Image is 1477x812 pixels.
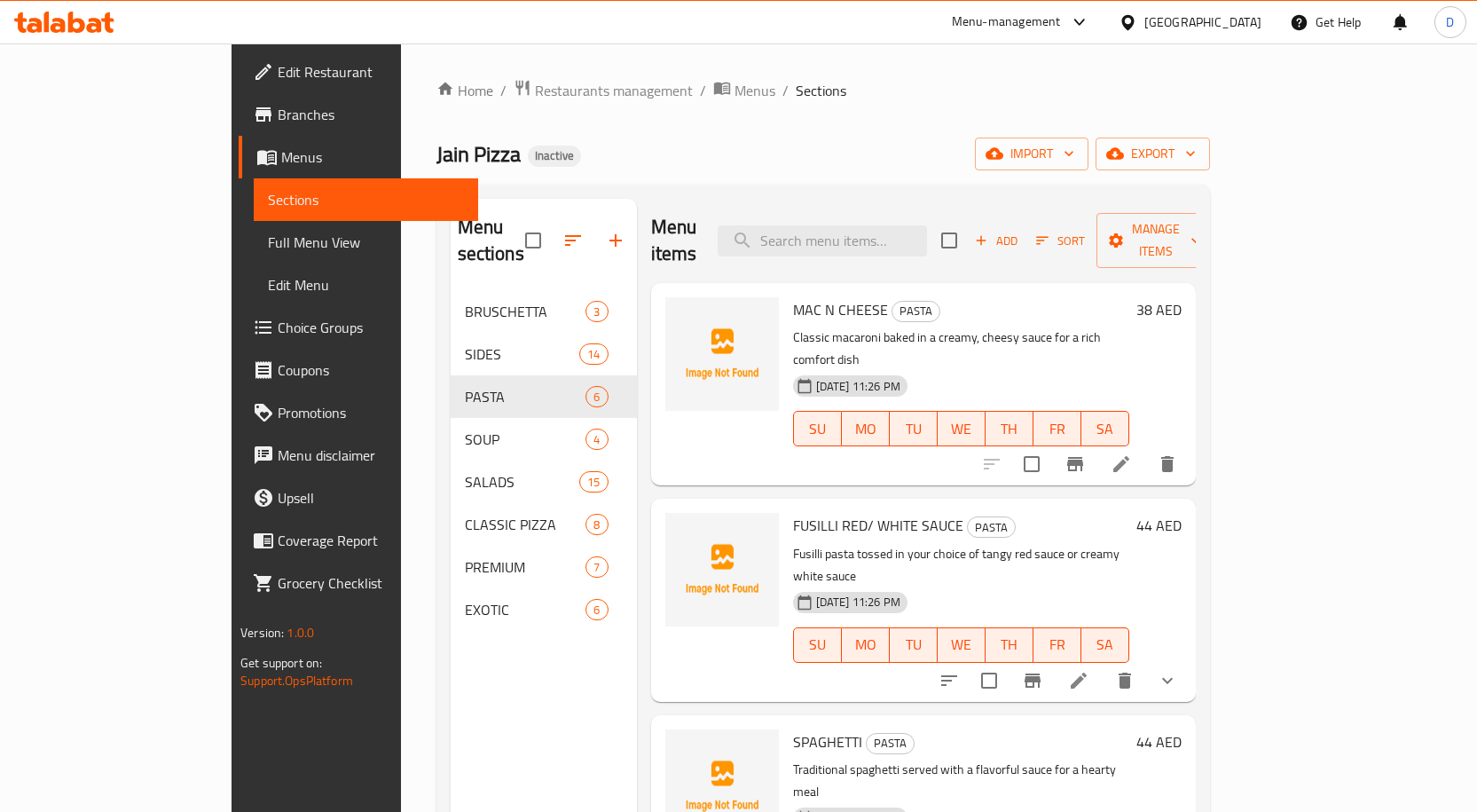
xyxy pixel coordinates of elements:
[1088,632,1122,658] span: SA
[278,317,464,338] span: Choice Groups
[1033,627,1081,663] button: FR
[278,359,464,381] span: Coupons
[849,416,883,442] span: MO
[465,429,586,450] span: SOUP
[952,12,1061,33] div: Menu-management
[278,104,464,125] span: Branches
[972,231,1020,251] span: Add
[989,143,1074,165] span: import
[465,471,580,493] span: SALADS
[1081,411,1129,446] button: SA
[1144,12,1261,32] div: [GEOGRAPHIC_DATA]
[993,416,1026,442] span: TH
[278,402,464,423] span: Promotions
[1011,659,1054,702] button: Branch-specific-item
[1136,729,1182,754] h6: 44 AED
[665,513,779,627] img: FUSILLI RED/ WHITE SAUCE
[586,516,607,533] span: 8
[254,264,478,306] a: Edit Menu
[451,503,637,546] div: CLASSIC PIZZA8
[793,327,1129,371] p: Classic macaroni baked in a creamy, cheesy sauce for a rich comfort dish
[938,627,986,663] button: WE
[528,148,581,163] span: Inactive
[793,512,963,539] span: FUSILLI RED/ WHITE SAUCE
[809,378,907,395] span: [DATE] 11:26 PM
[700,80,706,101] li: /
[793,729,862,755] span: SPAGHETTI
[254,178,478,221] a: Sections
[718,225,927,256] input: search
[1136,297,1182,322] h6: 38 AED
[1111,453,1132,475] a: Edit menu item
[451,546,637,588] div: PREMIUM7
[1041,632,1074,658] span: FR
[515,222,552,259] span: Select all sections
[1146,659,1189,702] button: show more
[580,474,607,491] span: 15
[451,283,637,638] nav: Menu sections
[535,80,693,101] span: Restaurants management
[586,559,607,576] span: 7
[586,602,607,619] span: 6
[465,301,586,322] span: BRUSCHETTA
[849,632,883,658] span: MO
[451,418,637,461] div: SOUP4
[586,389,607,406] span: 6
[665,297,779,411] img: MAC N CHEESE
[278,487,464,508] span: Upsell
[465,343,580,365] span: SIDES
[278,530,464,551] span: Coverage Report
[268,189,464,210] span: Sections
[585,599,608,620] div: items
[867,733,914,753] span: PASTA
[436,134,521,174] span: Jain Pizza
[1446,12,1454,32] span: D
[240,621,284,644] span: Version:
[586,431,607,448] span: 4
[451,461,637,503] div: SALADS15
[967,516,1016,538] div: PASTA
[465,514,586,535] span: CLASSIC PIZZA
[975,138,1088,170] button: import
[801,416,835,442] span: SU
[239,306,478,349] a: Choice Groups
[239,477,478,519] a: Upsell
[796,80,846,101] span: Sections
[514,79,693,102] a: Restaurants management
[809,594,907,611] span: [DATE] 11:26 PM
[1104,659,1146,702] button: delete
[278,572,464,594] span: Grocery Checklist
[278,445,464,466] span: Menu disclaimer
[986,411,1033,446] button: TH
[890,411,938,446] button: TU
[239,349,478,391] a: Coupons
[928,659,970,702] button: sort-choices
[500,80,507,101] li: /
[1054,443,1096,485] button: Branch-specific-item
[268,232,464,253] span: Full Menu View
[239,391,478,434] a: Promotions
[458,214,525,267] h2: Menu sections
[1032,227,1089,255] button: Sort
[278,61,464,83] span: Edit Restaurant
[968,517,1015,538] span: PASTA
[842,411,890,446] button: MO
[239,136,478,178] a: Menus
[968,227,1025,255] span: Add item
[585,514,608,535] div: items
[890,627,938,663] button: TU
[986,627,1033,663] button: TH
[465,386,586,407] span: PASTA
[580,346,607,363] span: 14
[713,79,775,102] a: Menus
[938,411,986,446] button: WE
[793,759,1129,803] p: Traditional spaghetti served with a flavorful sauce for a hearty meal
[1157,670,1178,691] svg: Show Choices
[239,519,478,562] a: Coverage Report
[945,416,978,442] span: WE
[970,662,1008,699] span: Select to update
[239,93,478,136] a: Branches
[793,296,888,323] span: MAC N CHEESE
[451,333,637,375] div: SIDES14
